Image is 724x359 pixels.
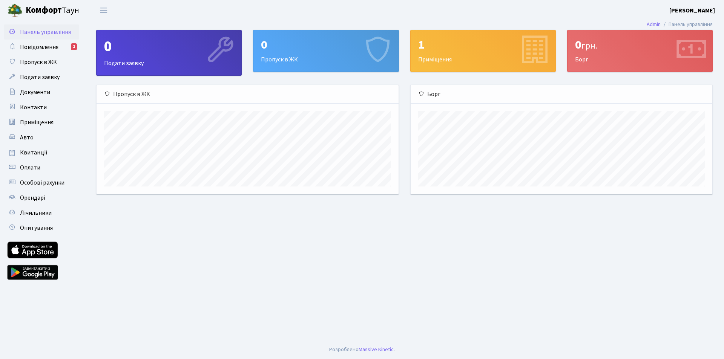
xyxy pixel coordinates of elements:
span: Особові рахунки [20,179,64,187]
a: Подати заявку [4,70,79,85]
nav: breadcrumb [635,17,724,32]
span: Опитування [20,224,53,232]
div: Пропуск в ЖК [253,30,398,72]
a: 0Пропуск в ЖК [253,30,399,72]
a: Admin [647,20,661,28]
span: Лічильники [20,209,52,217]
span: Квитанції [20,148,48,157]
div: Борг [411,85,713,104]
div: 0 [104,38,234,56]
div: Подати заявку [97,30,241,75]
a: Документи [4,85,79,100]
a: Приміщення [4,115,79,130]
img: logo.png [8,3,23,18]
a: Massive Kinetic [359,345,394,353]
a: Оплати [4,160,79,175]
span: Пропуск в ЖК [20,58,57,66]
div: 1 [71,43,77,50]
a: Повідомлення1 [4,40,79,55]
li: Панель управління [661,20,713,29]
span: Орендарі [20,194,45,202]
span: Подати заявку [20,73,60,81]
div: 0 [261,38,391,52]
div: Пропуск в ЖК [97,85,399,104]
a: Пропуск в ЖК [4,55,79,70]
div: Приміщення [411,30,555,72]
a: Квитанції [4,145,79,160]
span: Панель управління [20,28,71,36]
a: 1Приміщення [410,30,556,72]
span: Таун [26,4,79,17]
span: Повідомлення [20,43,58,51]
a: Контакти [4,100,79,115]
div: Розроблено . [329,345,395,354]
span: Оплати [20,163,40,172]
span: грн. [581,39,598,52]
span: Контакти [20,103,47,112]
span: Документи [20,88,50,96]
a: Лічильники [4,205,79,220]
div: 0 [575,38,705,52]
div: 1 [418,38,548,52]
b: Комфорт [26,4,62,16]
a: Панель управління [4,24,79,40]
span: Авто [20,133,34,142]
button: Переключити навігацію [94,4,113,17]
a: 0Подати заявку [96,30,242,76]
a: [PERSON_NAME] [669,6,715,15]
a: Орендарі [4,190,79,205]
a: Авто [4,130,79,145]
a: Особові рахунки [4,175,79,190]
a: Опитування [4,220,79,235]
div: Борг [568,30,712,72]
span: Приміщення [20,118,54,127]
